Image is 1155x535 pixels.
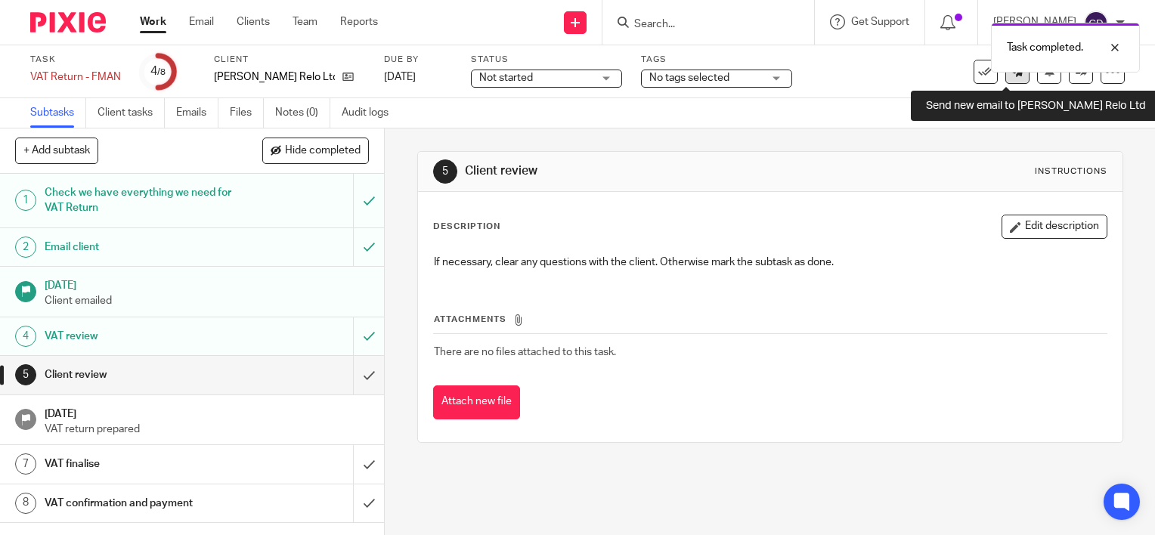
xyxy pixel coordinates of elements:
img: svg%3E [1084,11,1108,35]
div: 8 [15,493,36,514]
h1: Email client [45,236,240,258]
h1: VAT confirmation and payment [45,492,240,515]
label: Status [471,54,622,66]
p: Description [433,221,500,233]
a: Notes (0) [275,98,330,128]
div: 7 [15,453,36,475]
span: Not started [479,73,533,83]
a: Reports [340,14,378,29]
span: Attachments [434,315,506,323]
button: Hide completed [262,138,369,163]
a: Clients [237,14,270,29]
div: 4 [15,326,36,347]
h1: VAT finalise [45,453,240,475]
img: Pixie [30,12,106,32]
div: VAT Return - FMAN [30,70,121,85]
div: Instructions [1035,165,1107,178]
span: Hide completed [285,145,361,157]
div: 5 [433,159,457,184]
p: VAT return prepared [45,422,370,437]
a: Client tasks [98,98,165,128]
p: If necessary, clear any questions with the client. Otherwise mark the subtask as done. [434,255,1107,270]
div: 1 [15,190,36,211]
button: + Add subtask [15,138,98,163]
div: 2 [15,237,36,258]
a: Emails [176,98,218,128]
a: Files [230,98,264,128]
h1: [DATE] [45,403,370,422]
a: Audit logs [342,98,400,128]
h1: Client review [465,163,802,179]
a: Work [140,14,166,29]
button: Attach new file [433,385,520,419]
small: /8 [157,68,166,76]
span: No tags selected [649,73,729,83]
span: [DATE] [384,72,416,82]
div: 5 [15,364,36,385]
button: Edit description [1002,215,1107,239]
p: Task completed. [1007,40,1083,55]
h1: Client review [45,363,240,386]
h1: VAT review [45,325,240,348]
label: Client [214,54,365,66]
h1: [DATE] [45,274,370,293]
p: Client emailed [45,293,370,308]
label: Task [30,54,121,66]
a: Email [189,14,214,29]
a: Subtasks [30,98,86,128]
label: Due by [384,54,452,66]
a: Team [293,14,317,29]
h1: Check we have everything we need for VAT Return [45,181,240,220]
p: [PERSON_NAME] Relo Ltd [214,70,335,85]
span: There are no files attached to this task. [434,347,616,357]
div: 4 [150,63,166,80]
